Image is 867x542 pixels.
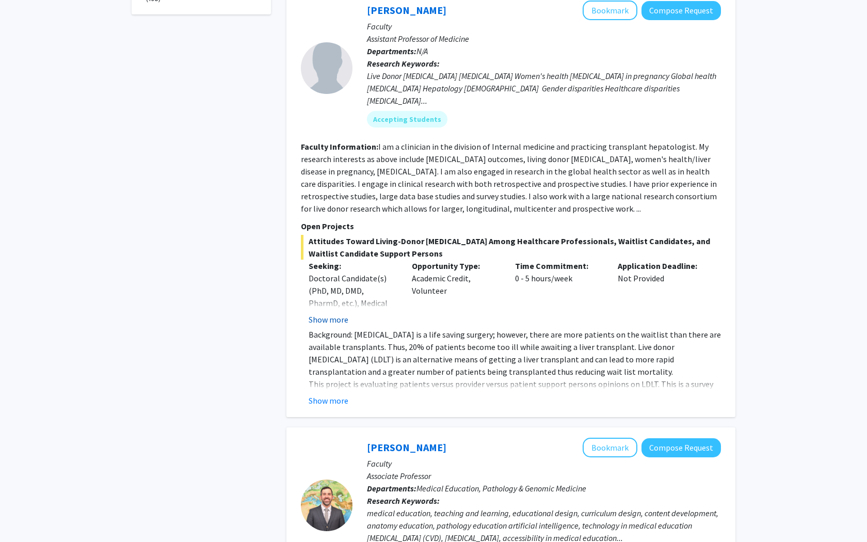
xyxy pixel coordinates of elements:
p: Application Deadline: [618,260,705,272]
p: Open Projects [301,220,721,232]
fg-read-more: I am a clinician in the division of Internal medicine and practicing transplant hepatologist. My ... [301,141,717,214]
a: [PERSON_NAME] [367,4,446,17]
span: N/A [416,46,428,56]
p: Opportunity Type: [412,260,500,272]
b: Research Keywords: [367,496,440,506]
p: Assistant Professor of Medicine [367,33,721,45]
span: Attitudes Toward Living-Donor [MEDICAL_DATA] Among Healthcare Professionals, Waitlist Candidates,... [301,235,721,260]
button: Show more [309,394,348,407]
div: Not Provided [610,260,713,326]
div: Academic Credit, Volunteer [404,260,507,326]
a: [PERSON_NAME] [367,441,446,454]
b: Faculty Information: [301,141,378,152]
b: Departments: [367,46,416,56]
button: Compose Request to Danielle Tholey [641,1,721,20]
div: 0 - 5 hours/week [507,260,611,326]
div: Doctoral Candidate(s) (PhD, MD, DMD, PharmD, etc.), Medical Resident(s) / Medical Fellow(s) [309,272,396,334]
button: Show more [309,313,348,326]
button: Compose Request to Alexander Macnow [641,438,721,457]
iframe: Chat [8,496,44,534]
p: This project is evaluating patients versus provider versus patient support persons opinions on LD... [309,378,721,403]
button: Add Danielle Tholey to Bookmarks [583,1,637,20]
b: Departments: [367,483,416,493]
span: Medical Education, Pathology & Genomic Medicine [416,483,586,493]
p: Background: [MEDICAL_DATA] is a life saving surgery; however, there are more patients on the wait... [309,328,721,378]
p: Seeking: [309,260,396,272]
b: Research Keywords: [367,58,440,69]
div: Live Donor [MEDICAL_DATA] [MEDICAL_DATA] Women's health [MEDICAL_DATA] in pregnancy Global health... [367,70,721,107]
mat-chip: Accepting Students [367,111,447,127]
p: Time Commitment: [515,260,603,272]
p: Associate Professor [367,470,721,482]
p: Faculty [367,457,721,470]
p: Faculty [367,20,721,33]
button: Add Alexander Macnow to Bookmarks [583,438,637,457]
